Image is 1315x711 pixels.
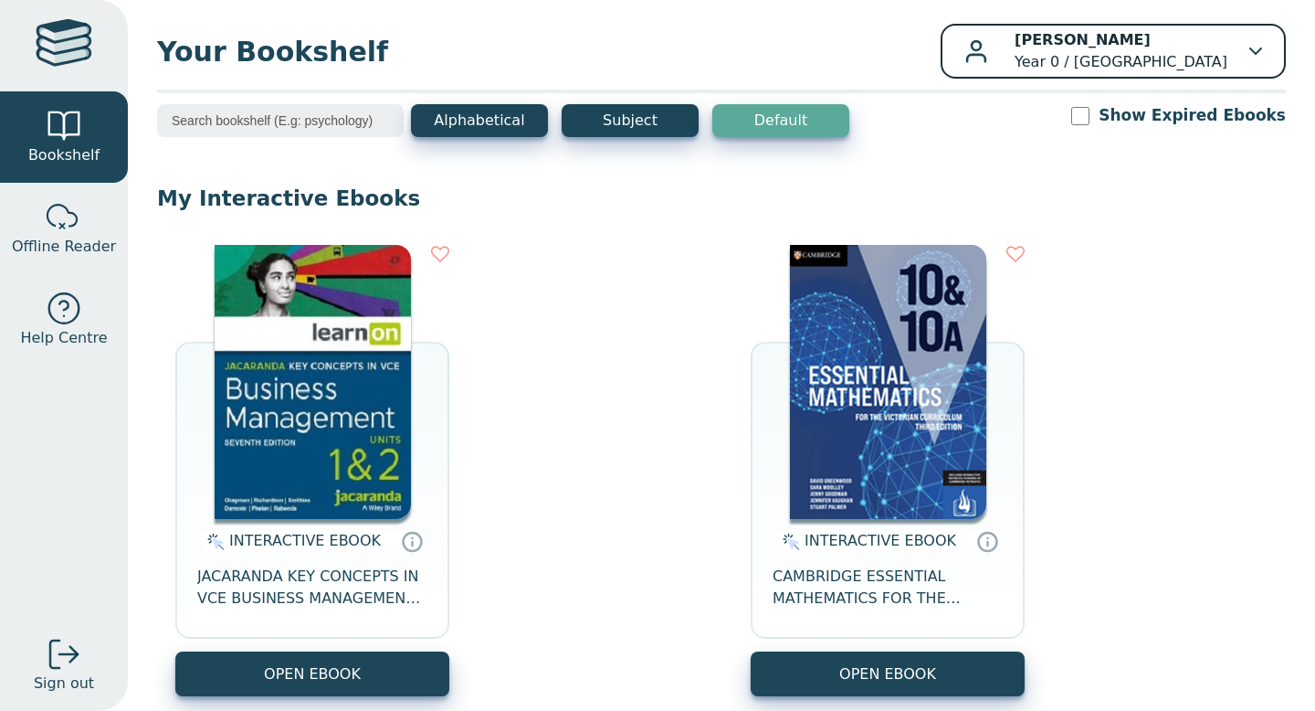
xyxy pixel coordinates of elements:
[751,652,1025,696] button: OPEN EBOOK
[773,566,1003,610] span: CAMBRIDGE ESSENTIAL MATHEMATICS FOR THE VICTORIAN CURRICULUM YEAR 10&10A EBOOK 3E
[562,104,699,137] button: Subject
[1015,31,1151,48] b: [PERSON_NAME]
[175,652,449,696] button: OPEN EBOOK
[712,104,849,137] button: Default
[28,144,100,166] span: Bookshelf
[1099,104,1286,127] label: Show Expired Ebooks
[411,104,548,137] button: Alphabetical
[12,236,116,258] span: Offline Reader
[157,185,1286,212] p: My Interactive Ebooks
[777,531,800,553] img: interactive.svg
[197,566,427,610] span: JACARANDA KEY CONCEPTS IN VCE BUSINESS MANAGEMENT UNITS 1&2 7E LEARNON
[941,24,1286,79] button: [PERSON_NAME]Year 0 / [GEOGRAPHIC_DATA]
[976,530,998,552] a: Interactive eBooks are accessed online via the publisher’s portal. They contain interactive resou...
[202,531,225,553] img: interactive.svg
[157,104,404,137] input: Search bookshelf (E.g: psychology)
[20,327,107,349] span: Help Centre
[215,245,411,519] img: 6de7bc63-ffc5-4812-8446-4e17a3e5be0d.jpg
[1015,29,1227,73] p: Year 0 / [GEOGRAPHIC_DATA]
[805,532,956,549] span: INTERACTIVE EBOOK
[401,530,423,552] a: Interactive eBooks are accessed online via the publisher’s portal. They contain interactive resou...
[157,31,941,72] span: Your Bookshelf
[229,532,381,549] span: INTERACTIVE EBOOK
[790,245,986,519] img: 95d2d3ff-45e3-4692-8648-70e4d15c5b3e.png
[34,673,94,695] span: Sign out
